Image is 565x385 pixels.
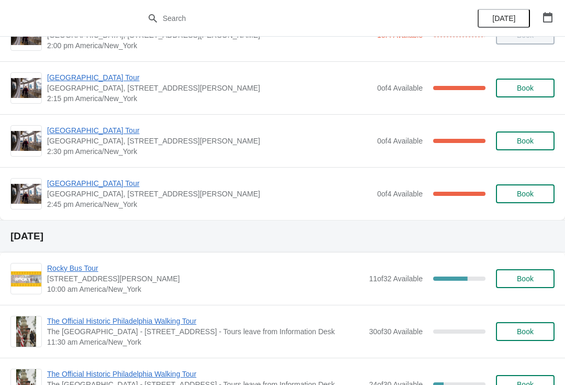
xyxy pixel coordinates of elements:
[47,93,372,104] span: 2:15 pm America/New_York
[11,271,41,287] img: Rocky Bus Tour | 2501 Benjamin Franklin Pkwy, Philadelphia, PA 19130, USA | 10:00 am America/New_...
[47,369,364,379] span: The Official Historic Philadelphia Walking Tour
[47,178,372,189] span: [GEOGRAPHIC_DATA] Tour
[47,337,364,347] span: 11:30 am America/New_York
[377,190,423,198] span: 0 of 4 Available
[478,9,530,28] button: [DATE]
[496,269,555,288] button: Book
[47,136,372,146] span: [GEOGRAPHIC_DATA], [STREET_ADDRESS][PERSON_NAME]
[162,9,424,28] input: Search
[11,131,41,151] img: City Hall Tower Tour | City Hall Visitor Center, 1400 John F Kennedy Boulevard Suite 121, Philade...
[47,83,372,93] span: [GEOGRAPHIC_DATA], [STREET_ADDRESS][PERSON_NAME]
[11,184,41,204] img: City Hall Tower Tour | City Hall Visitor Center, 1400 John F Kennedy Boulevard Suite 121, Philade...
[47,189,372,199] span: [GEOGRAPHIC_DATA], [STREET_ADDRESS][PERSON_NAME]
[496,322,555,341] button: Book
[496,131,555,150] button: Book
[496,184,555,203] button: Book
[47,72,372,83] span: [GEOGRAPHIC_DATA] Tour
[47,316,364,326] span: The Official Historic Philadelphia Walking Tour
[47,263,364,273] span: Rocky Bus Tour
[492,14,515,23] span: [DATE]
[377,137,423,145] span: 0 of 4 Available
[369,327,423,336] span: 30 of 30 Available
[517,84,534,92] span: Book
[47,273,364,284] span: [STREET_ADDRESS][PERSON_NAME]
[496,79,555,97] button: Book
[10,231,555,241] h2: [DATE]
[47,40,369,51] span: 2:00 pm America/New_York
[11,78,41,98] img: City Hall Tower Tour | City Hall Visitor Center, 1400 John F Kennedy Boulevard Suite 121, Philade...
[47,199,372,210] span: 2:45 pm America/New_York
[47,125,372,136] span: [GEOGRAPHIC_DATA] Tour
[369,274,423,283] span: 11 of 32 Available
[47,326,364,337] span: The [GEOGRAPHIC_DATA] - [STREET_ADDRESS] - Tours leave from Information Desk
[517,327,534,336] span: Book
[377,84,423,92] span: 0 of 4 Available
[47,146,372,157] span: 2:30 pm America/New_York
[517,137,534,145] span: Book
[517,190,534,198] span: Book
[47,284,364,294] span: 10:00 am America/New_York
[517,274,534,283] span: Book
[16,316,37,347] img: The Official Historic Philadelphia Walking Tour | The Independence Visitor Center - 599 Market St...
